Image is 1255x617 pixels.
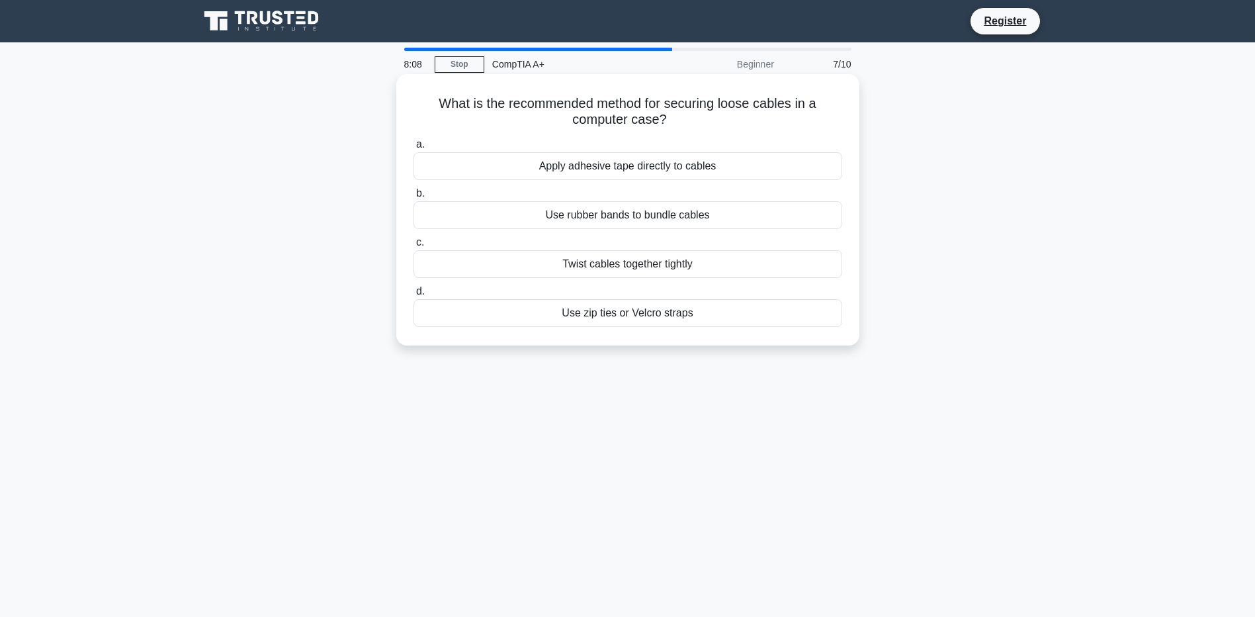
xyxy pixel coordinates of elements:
span: c. [416,236,424,248]
h5: What is the recommended method for securing loose cables in a computer case? [412,95,844,128]
span: b. [416,187,425,199]
div: CompTIA A+ [484,51,666,77]
div: Beginner [666,51,782,77]
div: Use zip ties or Velcro straps [413,299,842,327]
a: Stop [435,56,484,73]
a: Register [976,13,1034,29]
div: Twist cables together tightly [413,250,842,278]
div: Use rubber bands to bundle cables [413,201,842,229]
span: a. [416,138,425,150]
div: 8:08 [396,51,435,77]
span: d. [416,285,425,297]
div: Apply adhesive tape directly to cables [413,152,842,180]
div: 7/10 [782,51,859,77]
